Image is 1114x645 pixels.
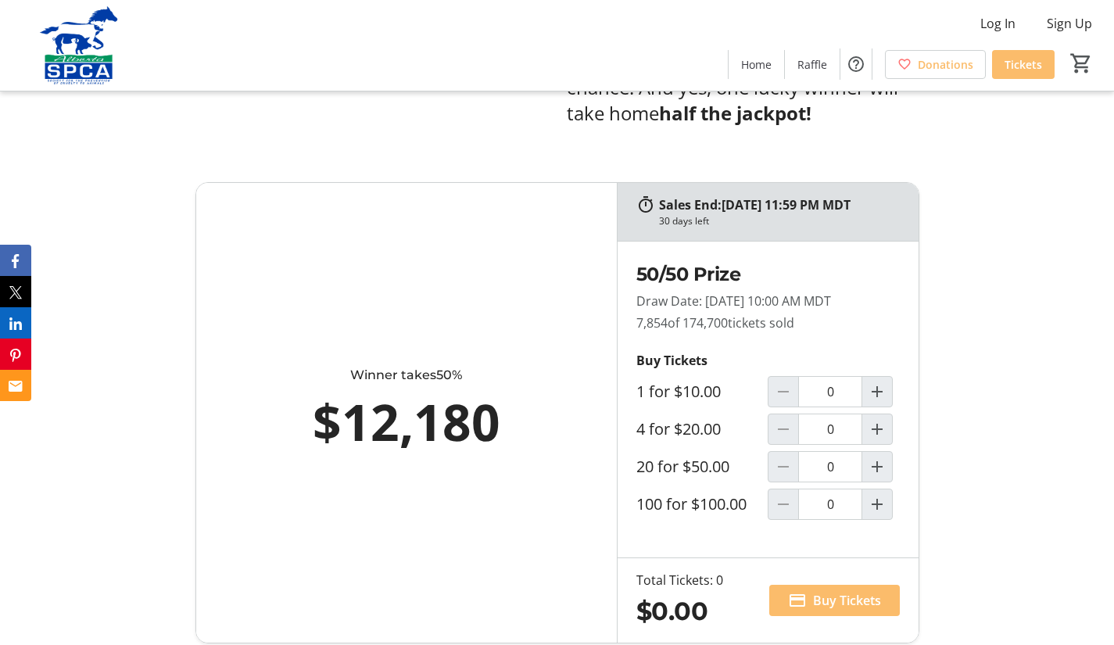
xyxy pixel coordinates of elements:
[769,585,900,616] button: Buy Tickets
[9,6,149,84] img: Alberta SPCA's Logo
[636,420,721,439] label: 4 for $20.00
[862,377,892,407] button: Increment by one
[636,457,729,476] label: 20 for $50.00
[636,260,900,288] h2: 50/50 Prize
[636,382,721,401] label: 1 for $10.00
[1034,11,1105,36] button: Sign Up
[992,50,1055,79] a: Tickets
[659,100,811,126] strong: half the jackpot!
[1005,56,1042,73] span: Tickets
[722,196,851,213] span: [DATE] 11:59 PM MDT
[918,56,973,73] span: Donations
[636,292,900,310] p: Draw Date: [DATE] 10:00 AM MDT
[862,452,892,482] button: Increment by one
[785,50,840,79] a: Raffle
[741,56,772,73] span: Home
[862,489,892,519] button: Increment by one
[1067,49,1095,77] button: Cart
[797,56,827,73] span: Raffle
[436,367,462,382] span: 50%
[885,50,986,79] a: Donations
[636,352,707,369] strong: Buy Tickets
[840,48,872,80] button: Help
[1047,14,1092,33] span: Sign Up
[862,414,892,444] button: Increment by one
[659,214,709,228] div: 30 days left
[980,14,1015,33] span: Log In
[636,314,900,332] p: 7,854 tickets sold
[636,495,747,514] label: 100 for $100.00
[636,593,723,630] div: $0.00
[729,50,784,79] a: Home
[968,11,1028,36] button: Log In
[265,385,548,460] div: $12,180
[813,591,881,610] span: Buy Tickets
[659,196,722,213] span: Sales End:
[265,366,548,385] div: Winner takes
[668,314,728,331] span: of 174,700
[636,571,723,589] div: Total Tickets: 0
